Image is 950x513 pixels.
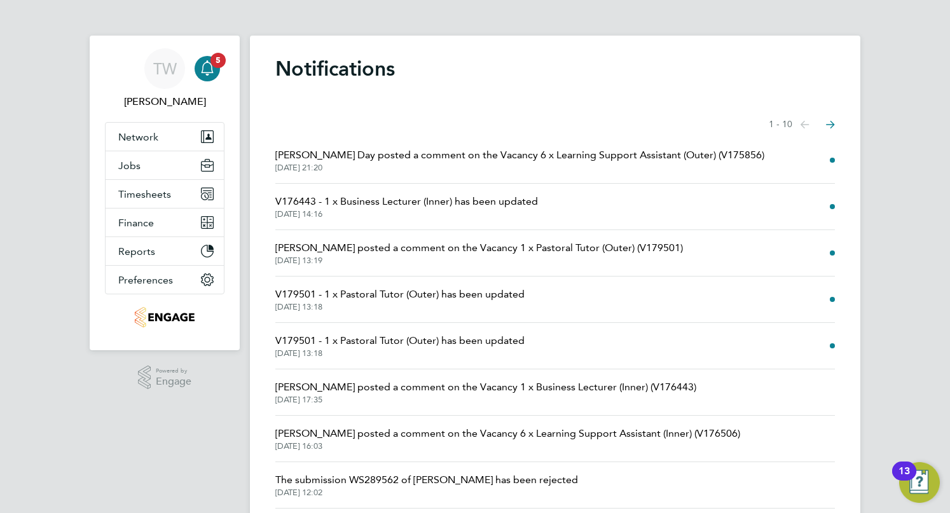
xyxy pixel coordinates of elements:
[275,240,683,256] span: [PERSON_NAME] posted a comment on the Vacancy 1 x Pastoral Tutor (Outer) (V179501)
[90,36,240,350] nav: Main navigation
[275,488,578,498] span: [DATE] 12:02
[275,472,578,498] a: The submission WS289562 of [PERSON_NAME] has been rejected[DATE] 12:02
[118,274,173,286] span: Preferences
[899,462,940,503] button: Open Resource Center, 13 new notifications
[275,426,740,441] span: [PERSON_NAME] posted a comment on the Vacancy 6 x Learning Support Assistant (Inner) (V176506)
[275,302,525,312] span: [DATE] 13:18
[195,48,220,89] a: 5
[118,131,158,143] span: Network
[118,188,171,200] span: Timesheets
[275,380,696,395] span: [PERSON_NAME] posted a comment on the Vacancy 1 x Business Lecturer (Inner) (V176443)
[275,380,696,405] a: [PERSON_NAME] posted a comment on the Vacancy 1 x Business Lecturer (Inner) (V176443)[DATE] 17:35
[106,209,224,236] button: Finance
[106,123,224,151] button: Network
[275,147,764,163] span: [PERSON_NAME] Day posted a comment on the Vacancy 6 x Learning Support Assistant (Outer) (V175856)
[275,287,525,312] a: V179501 - 1 x Pastoral Tutor (Outer) has been updated[DATE] 13:18
[138,366,192,390] a: Powered byEngage
[106,180,224,208] button: Timesheets
[275,441,740,451] span: [DATE] 16:03
[275,194,538,219] a: V176443 - 1 x Business Lecturer (Inner) has been updated[DATE] 14:16
[135,307,194,327] img: jambo-logo-retina.png
[275,348,525,359] span: [DATE] 13:18
[275,147,764,173] a: [PERSON_NAME] Day posted a comment on the Vacancy 6 x Learning Support Assistant (Outer) (V175856...
[275,240,683,266] a: [PERSON_NAME] posted a comment on the Vacancy 1 x Pastoral Tutor (Outer) (V179501)[DATE] 13:19
[106,266,224,294] button: Preferences
[275,56,835,81] h1: Notifications
[275,209,538,219] span: [DATE] 14:16
[153,60,177,77] span: TW
[275,163,764,173] span: [DATE] 21:20
[156,376,191,387] span: Engage
[118,217,154,229] span: Finance
[105,48,224,109] a: TW[PERSON_NAME]
[118,160,141,172] span: Jobs
[106,151,224,179] button: Jobs
[156,366,191,376] span: Powered by
[275,395,696,405] span: [DATE] 17:35
[275,194,538,209] span: V176443 - 1 x Business Lecturer (Inner) has been updated
[898,471,910,488] div: 13
[769,112,835,137] nav: Select page of notifications list
[210,53,226,68] span: 5
[105,307,224,327] a: Go to home page
[275,472,578,488] span: The submission WS289562 of [PERSON_NAME] has been rejected
[275,256,683,266] span: [DATE] 13:19
[275,333,525,348] span: V179501 - 1 x Pastoral Tutor (Outer) has been updated
[275,333,525,359] a: V179501 - 1 x Pastoral Tutor (Outer) has been updated[DATE] 13:18
[106,237,224,265] button: Reports
[769,118,792,131] span: 1 - 10
[105,94,224,109] span: Tamsin Wisken
[275,426,740,451] a: [PERSON_NAME] posted a comment on the Vacancy 6 x Learning Support Assistant (Inner) (V176506)[DA...
[275,287,525,302] span: V179501 - 1 x Pastoral Tutor (Outer) has been updated
[118,245,155,257] span: Reports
